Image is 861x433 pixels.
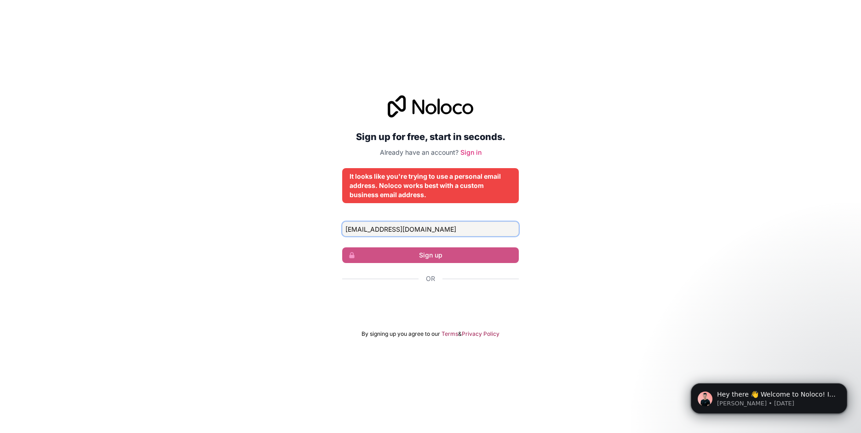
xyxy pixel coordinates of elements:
a: Privacy Policy [462,330,499,338]
span: & [458,330,462,338]
h2: Sign up for free, start in seconds. [342,129,519,145]
button: Sign up [342,247,519,263]
span: Or [426,274,435,283]
iframe: Intercom notifications message [677,364,861,428]
div: It looks like you're trying to use a personal email address. Noloco works best with a custom busi... [350,172,511,199]
a: Terms [442,330,458,338]
iframe: Кнопка "Войти с аккаунтом Google" [338,293,523,314]
span: Already have an account? [380,148,459,156]
span: By signing up you agree to our [362,330,440,338]
input: Email address [342,222,519,236]
a: Sign in [460,148,482,156]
